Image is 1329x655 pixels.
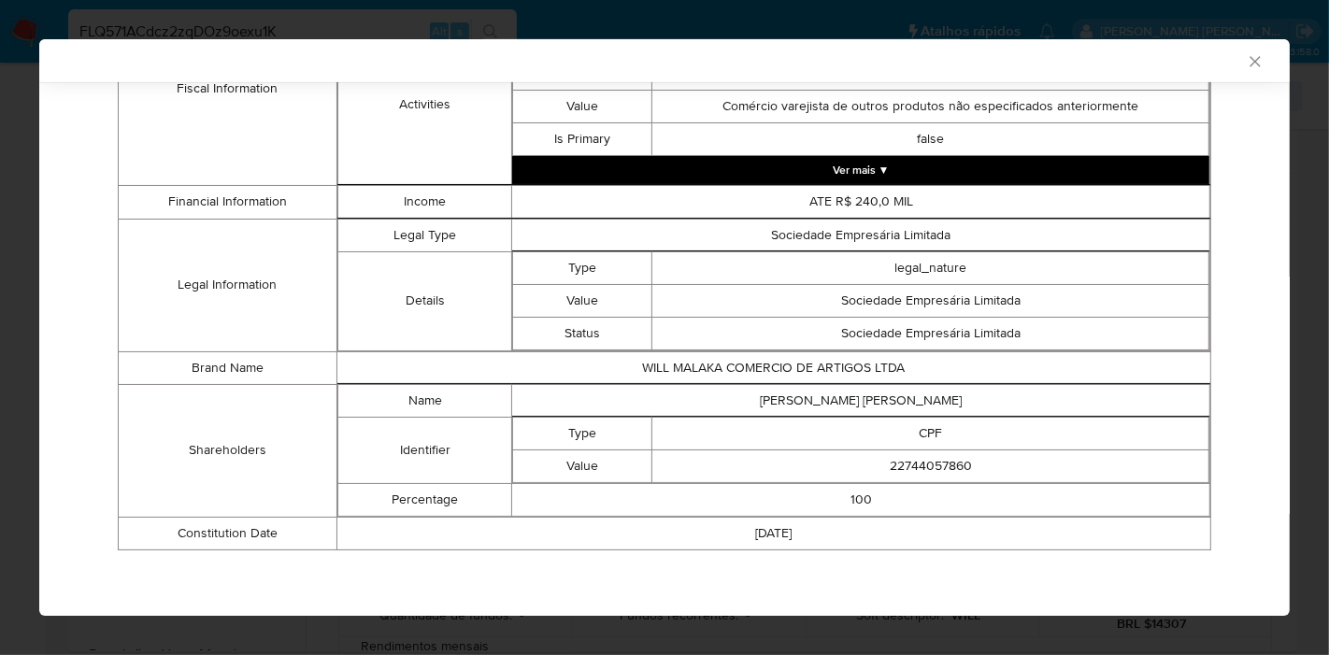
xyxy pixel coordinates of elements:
[337,384,512,417] td: Name
[119,185,337,219] td: Financial Information
[1246,52,1263,69] button: Fechar a janela
[337,24,512,184] td: Activities
[513,449,652,482] td: Value
[652,90,1209,122] td: Comércio varejista de outros produtos não especificados anteriormente
[39,39,1290,616] div: closure-recommendation-modal
[652,251,1209,284] td: legal_nature
[512,185,1210,218] td: ATE R$ 240,0 MIL
[336,351,1210,384] td: WILL MALAKA COMERCIO DE ARTIGOS LTDA
[513,317,652,349] td: Status
[337,219,512,251] td: Legal Type
[513,417,652,449] td: Type
[512,384,1210,417] td: [PERSON_NAME] [PERSON_NAME]
[336,517,1210,549] td: [DATE]
[513,251,652,284] td: Type
[652,417,1209,449] td: CPF
[513,122,652,155] td: Is Primary
[652,122,1209,155] td: false
[512,219,1210,251] td: Sociedade Empresária Limitada
[337,417,512,483] td: Identifier
[119,351,337,384] td: Brand Name
[337,185,512,218] td: Income
[513,284,652,317] td: Value
[337,251,512,350] td: Details
[652,317,1209,349] td: Sociedade Empresária Limitada
[119,384,337,517] td: Shareholders
[652,449,1209,482] td: 22744057860
[512,483,1210,516] td: 100
[337,483,512,516] td: Percentage
[512,156,1209,184] button: Expand array
[652,284,1209,317] td: Sociedade Empresária Limitada
[513,90,652,122] td: Value
[119,517,337,549] td: Constitution Date
[119,219,337,351] td: Legal Information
